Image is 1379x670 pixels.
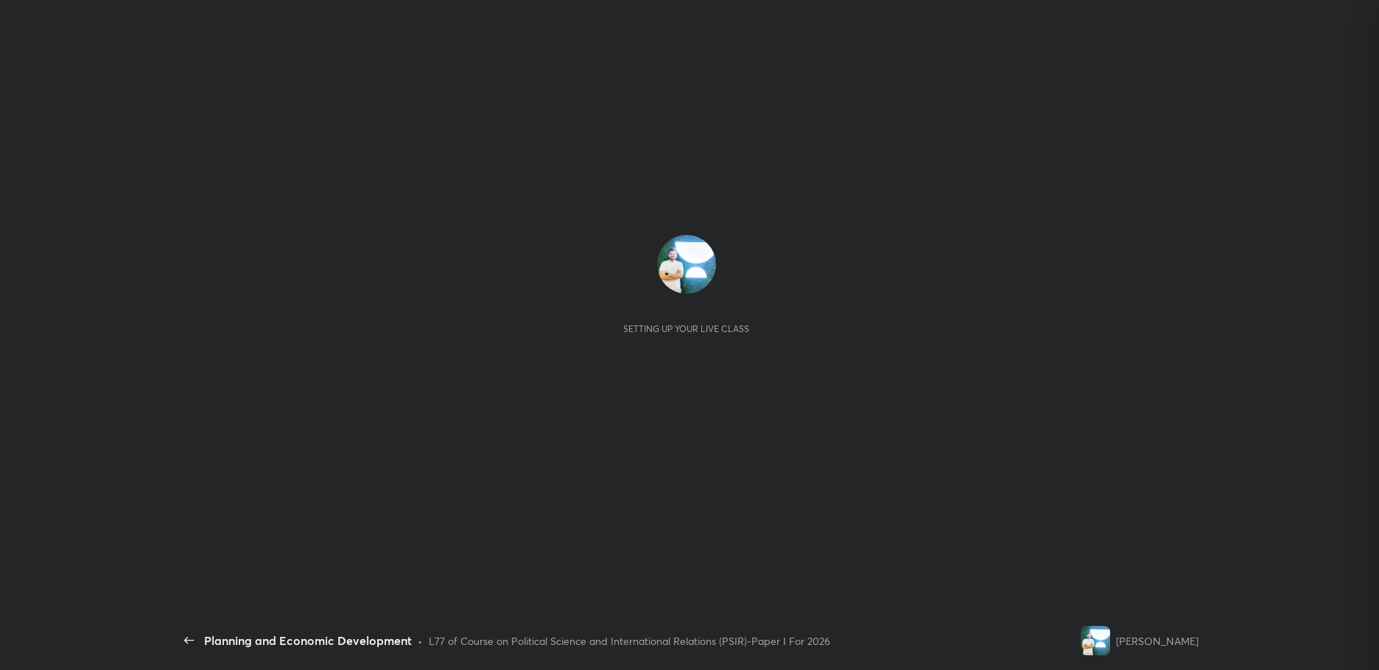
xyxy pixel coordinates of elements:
[429,633,830,649] div: L77 of Course on Political Science and International Relations (PSIR)-Paper I For 2026
[1081,626,1110,655] img: bb2667a25ef24432954f19385b226842.jpg
[657,235,716,294] img: bb2667a25ef24432954f19385b226842.jpg
[623,323,749,334] div: Setting up your live class
[1116,633,1199,649] div: [PERSON_NAME]
[204,632,412,649] div: Planning and Economic Development
[418,633,423,649] div: •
